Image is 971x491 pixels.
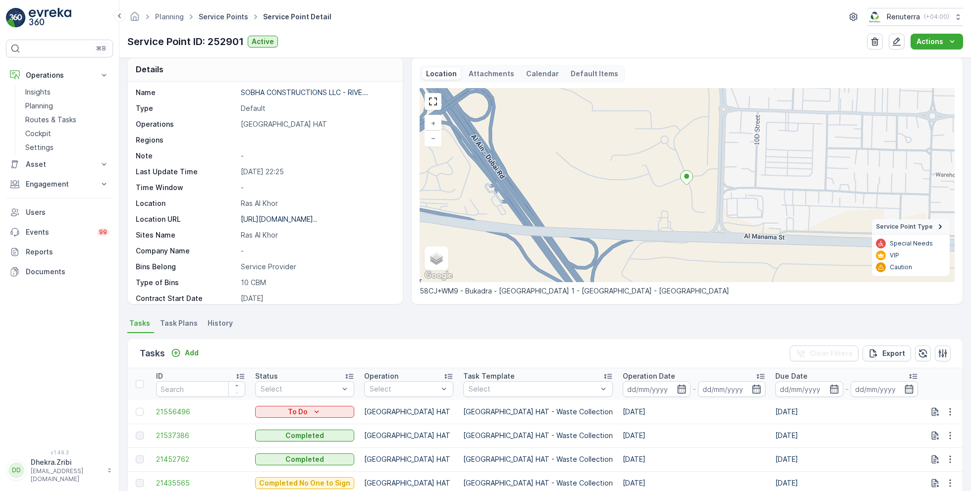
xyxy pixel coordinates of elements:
[623,371,675,381] p: Operation Date
[136,246,237,256] p: Company Name
[26,159,93,169] p: Asset
[890,240,933,247] p: Special Needs
[167,347,203,359] button: Add
[156,381,245,397] input: Search
[770,424,923,447] td: [DATE]
[26,179,93,189] p: Engagement
[31,457,102,467] p: Dhekra.Zribi
[917,37,943,47] p: Actions
[185,348,199,358] p: Add
[255,477,354,489] button: Completed No One to Sign
[155,12,184,21] a: Planning
[526,69,559,79] p: Calendar
[863,345,911,361] button: Export
[252,37,274,47] p: Active
[463,371,515,381] p: Task Template
[136,183,237,193] p: Time Window
[156,454,245,464] span: 21452762
[255,406,354,418] button: To Do
[887,12,920,22] p: Renuterra
[241,262,392,272] p: Service Provider
[426,69,457,79] p: Location
[21,127,113,141] a: Cockpit
[25,129,51,139] p: Cockpit
[426,131,440,146] a: Zoom Out
[422,269,455,282] a: Open this area in Google Maps (opens a new window)
[370,384,438,394] p: Select
[872,219,950,235] summary: Service Point Type
[26,267,109,277] p: Documents
[6,242,113,262] a: Reports
[136,455,144,463] div: Toggle Row Selected
[136,432,144,440] div: Toggle Row Selected
[21,141,113,154] a: Settings
[25,143,54,152] p: Settings
[156,371,163,381] p: ID
[136,479,144,487] div: Toggle Row Selected
[156,431,245,441] a: 21537386
[6,8,26,28] img: logo
[458,400,618,424] td: [GEOGRAPHIC_DATA] HAT - Waste Collection
[458,424,618,447] td: [GEOGRAPHIC_DATA] HAT - Waste Collection
[129,318,150,328] span: Tasks
[426,116,440,131] a: Zoom In
[6,202,113,222] a: Users
[618,400,770,424] td: [DATE]
[618,447,770,471] td: [DATE]
[431,134,436,142] span: −
[136,278,237,288] p: Type of Bins
[248,36,278,48] button: Active
[31,467,102,483] p: [EMAIL_ADDRESS][DOMAIN_NAME]
[571,69,618,79] p: Default Items
[136,198,237,208] p: Location
[6,174,113,194] button: Engagement
[136,151,237,161] p: Note
[426,94,440,109] a: View Fullscreen
[241,183,392,193] p: -
[364,371,398,381] p: Operation
[129,15,140,23] a: Homepage
[876,223,933,231] span: Service Point Type
[136,294,237,303] p: Contract Start Date
[26,247,109,257] p: Reports
[458,447,618,471] td: [GEOGRAPHIC_DATA] HAT - Waste Collection
[241,103,392,113] p: Default
[469,69,514,79] p: Attachments
[6,262,113,282] a: Documents
[790,345,859,361] button: Clear Filters
[241,230,392,240] p: Ras Al Khor
[6,154,113,174] button: Asset
[26,207,109,217] p: Users
[156,478,245,488] a: 21435565
[698,381,766,397] input: dd/mm/yyyy
[867,8,963,26] button: Renuterra(+04:00)
[770,447,923,471] td: [DATE]
[359,400,458,424] td: [GEOGRAPHIC_DATA] HAT
[6,65,113,85] button: Operations
[890,251,899,259] p: VIP
[420,286,955,296] p: 58CJ+WM9 - Bukadra - [GEOGRAPHIC_DATA] 1 - [GEOGRAPHIC_DATA] - [GEOGRAPHIC_DATA]
[160,318,198,328] span: Task Plans
[8,462,24,478] div: DD
[623,381,691,397] input: dd/mm/yyyy
[426,247,447,269] a: Layers
[241,119,392,129] p: [GEOGRAPHIC_DATA] HAT
[156,407,245,417] a: 21556496
[261,384,339,394] p: Select
[288,407,308,417] p: To Do
[241,88,368,97] p: SOBHA CONSTRUCTIONS LLC - RIVE...
[241,198,392,208] p: Ras Al Khor
[26,70,93,80] p: Operations
[431,119,435,127] span: +
[809,348,853,358] p: Clear Filters
[21,113,113,127] a: Routes & Tasks
[693,383,696,395] p: -
[6,449,113,455] span: v 1.49.3
[136,167,237,177] p: Last Update Time
[255,430,354,442] button: Completed
[770,400,923,424] td: [DATE]
[285,431,324,441] p: Completed
[6,222,113,242] a: Events99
